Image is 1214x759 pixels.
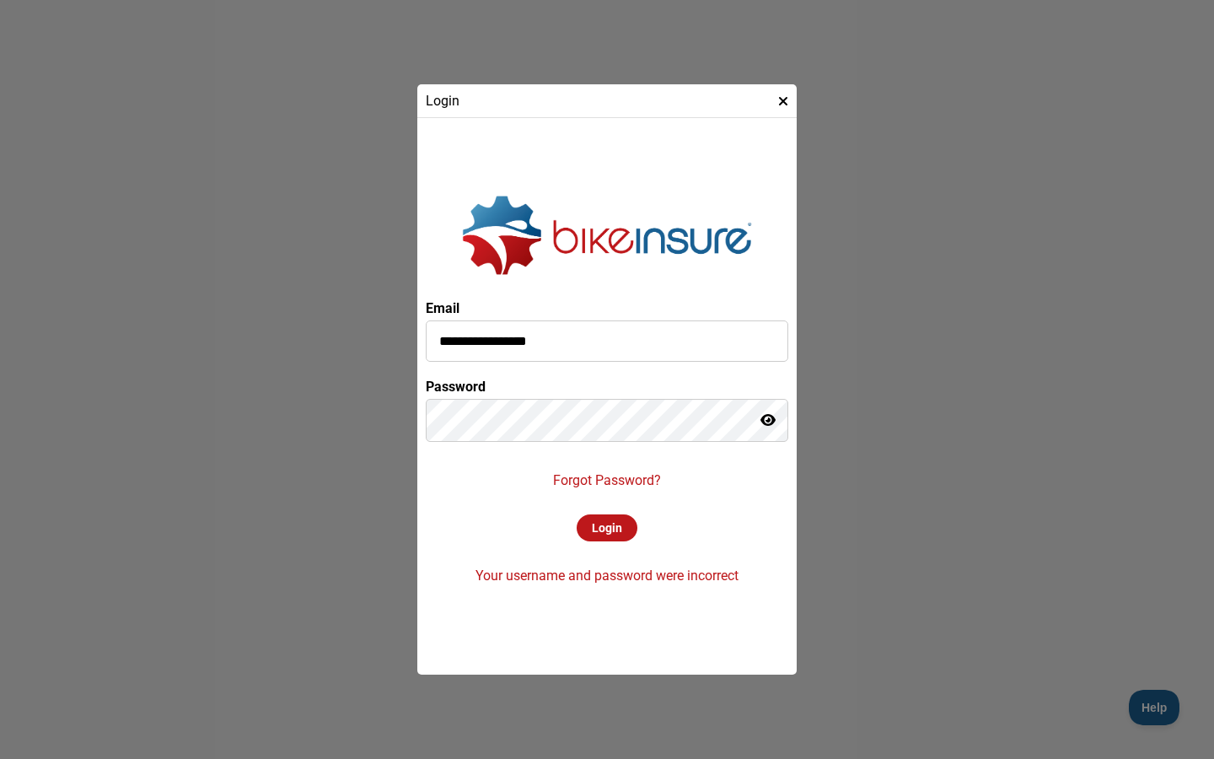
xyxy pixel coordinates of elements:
[475,568,739,584] p: Your username and password were incorrect
[417,84,797,118] div: Login
[577,514,637,541] div: Login
[553,472,661,488] p: Forgot Password?
[426,379,486,395] label: Password
[426,300,459,316] label: Email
